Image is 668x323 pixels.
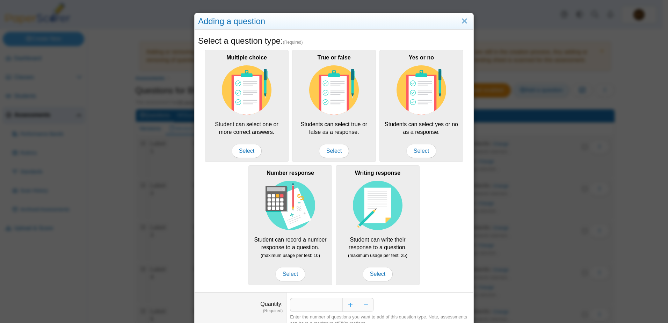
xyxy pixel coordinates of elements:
div: Students can select yes or no as a response. [379,50,463,162]
button: Increase [342,298,358,312]
div: Student can write their response to a question. [336,165,420,285]
b: True or false [317,55,350,60]
span: (Required) [283,40,303,45]
span: Select [406,144,436,158]
img: item-type-multiple-choice.svg [309,65,359,115]
span: Select [363,267,393,281]
h5: Select a question type: [198,35,470,47]
img: item-type-number-response.svg [266,181,315,230]
img: item-type-multiple-choice.svg [397,65,446,115]
b: Yes or no [409,55,434,60]
label: Quantity [260,301,283,307]
img: item-type-writing-response.svg [353,181,402,230]
div: Student can select one or more correct answers. [205,50,289,162]
img: item-type-multiple-choice.svg [222,65,271,115]
span: Select [319,144,349,158]
small: (maximum usage per test: 25) [348,253,407,258]
a: Close [459,15,470,27]
span: Select [232,144,262,158]
b: Multiple choice [226,55,267,60]
div: Students can select true or false as a response. [292,50,376,162]
b: Number response [267,170,314,176]
small: (maximum usage per test: 10) [261,253,320,258]
div: Student can record a number response to a question. [248,165,332,285]
dfn: (Required) [198,308,283,314]
span: Select [275,267,305,281]
div: Adding a question [195,13,473,30]
b: Writing response [355,170,400,176]
button: Decrease [358,298,374,312]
